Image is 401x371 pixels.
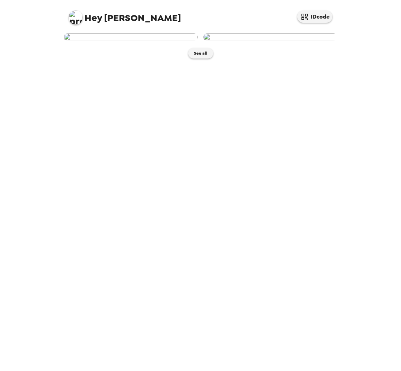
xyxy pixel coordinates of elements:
[203,33,337,41] img: user-277812
[69,7,181,23] span: [PERSON_NAME]
[84,12,102,24] span: Hey
[69,11,83,25] img: profile pic
[297,11,332,23] button: IDcode
[64,33,198,41] img: user-277920
[188,48,213,59] button: See all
